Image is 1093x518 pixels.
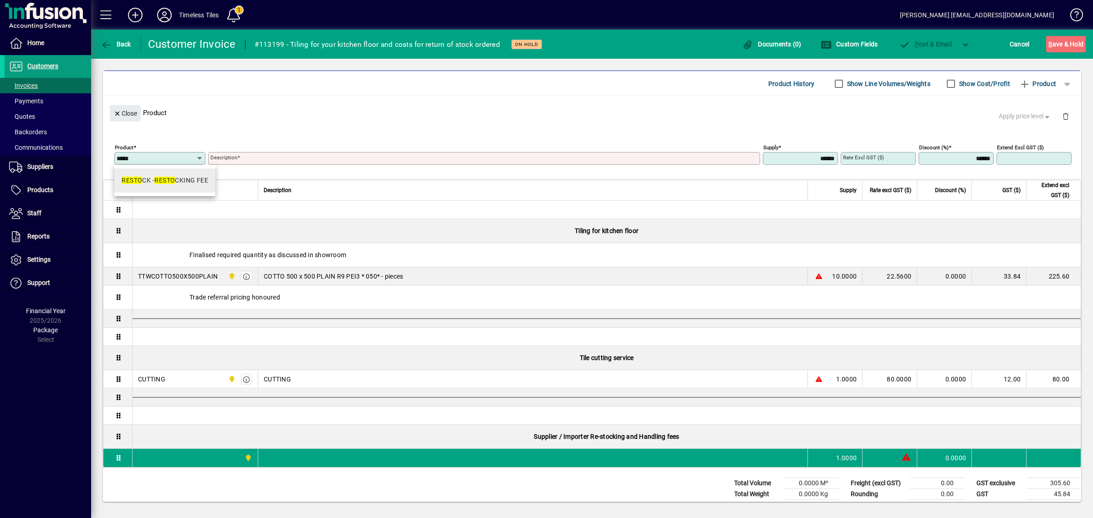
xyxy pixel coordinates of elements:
[115,144,133,151] mat-label: Product
[27,256,51,263] span: Settings
[765,76,818,92] button: Product History
[917,267,971,285] td: 0.0000
[5,202,91,225] a: Staff
[868,272,911,281] div: 22.5600
[836,375,857,384] span: 1.0000
[840,185,857,195] span: Supply
[730,478,784,489] td: Total Volume
[27,163,53,170] span: Suppliers
[1055,105,1077,127] button: Delete
[226,374,236,384] span: Dunedin
[133,425,1081,448] div: Supplier / Importer Re-stocking and Handling fees
[999,112,1052,121] span: Apply price level
[27,233,50,240] span: Reports
[917,449,971,467] td: 0.0000
[114,168,215,193] mat-option: RESTOCK - RESTOCKING FEE
[910,489,965,500] td: 0.00
[832,272,857,281] span: 10.0000
[1032,180,1069,200] span: Extend excl GST ($)
[1010,37,1030,51] span: Cancel
[27,186,53,193] span: Products
[138,272,218,281] div: TTWCOTTO500X500PLAIN
[264,272,403,281] span: COTTO 500 x 500 PLAIN R9 PEI3 * 050* - pieces
[5,93,91,109] a: Payments
[846,478,910,489] td: Freight (excl GST)
[133,219,1081,243] div: Tiling for kitchen floor
[821,41,878,48] span: Custom Fields
[836,453,857,462] span: 1.0000
[5,179,91,202] a: Products
[919,144,949,151] mat-label: Discount (%)
[5,272,91,295] a: Support
[255,37,500,52] div: #113199 - Tiling for your kitchen floor and costs for return of stock ordered
[768,76,815,91] span: Product History
[1063,2,1082,31] a: Knowledge Base
[122,176,208,185] div: CK - CKING FEE
[995,108,1055,125] button: Apply price level
[1026,267,1081,285] td: 225.60
[107,109,143,117] app-page-header-button: Close
[27,62,58,70] span: Customers
[133,285,1081,309] div: Trade referral pricing honoured
[845,79,930,88] label: Show Line Volumes/Weights
[1026,370,1081,388] td: 80.00
[868,375,911,384] div: 80.0000
[915,41,919,48] span: P
[763,144,778,151] mat-label: Supply
[784,478,839,489] td: 0.0000 M³
[26,307,66,315] span: Financial Year
[957,79,1010,88] label: Show Cost/Profit
[997,144,1044,151] mat-label: Extend excl GST ($)
[33,326,58,334] span: Package
[133,243,1081,267] div: Finalised required quantity as discussed in showroom
[27,279,50,286] span: Support
[1027,478,1081,489] td: 305.60
[9,144,63,151] span: Communications
[910,478,965,489] td: 0.00
[515,41,538,47] span: On hold
[91,36,141,52] app-page-header-button: Back
[122,177,142,184] em: RESTO
[1007,36,1032,52] button: Cancel
[1046,36,1086,52] button: Save & Hold
[899,41,952,48] span: ost & Email
[972,489,1027,500] td: GST
[1002,185,1021,195] span: GST ($)
[917,370,971,388] td: 0.0000
[971,370,1026,388] td: 12.00
[9,128,47,136] span: Backorders
[1048,37,1083,51] span: ave & Hold
[5,124,91,140] a: Backorders
[9,82,38,89] span: Invoices
[1027,489,1081,500] td: 45.84
[264,185,291,195] span: Description
[148,37,236,51] div: Customer Invoice
[138,375,165,384] div: CUTTING
[1055,112,1077,120] app-page-header-button: Delete
[5,225,91,248] a: Reports
[972,478,1027,489] td: GST exclusive
[1027,500,1081,511] td: 351.44
[113,106,137,121] span: Close
[179,8,219,22] div: Timeless Tiles
[818,36,880,52] button: Custom Fields
[730,489,784,500] td: Total Weight
[154,177,175,184] em: RESTO
[935,185,966,195] span: Discount (%)
[5,140,91,155] a: Communications
[27,39,44,46] span: Home
[110,105,141,122] button: Close
[101,41,131,48] span: Back
[264,375,291,384] span: CUTTING
[894,36,956,52] button: Post & Email
[103,96,1081,129] div: Product
[5,156,91,178] a: Suppliers
[742,41,802,48] span: Documents (0)
[900,8,1054,22] div: [PERSON_NAME] [EMAIL_ADDRESS][DOMAIN_NAME]
[242,453,253,463] span: Dunedin
[226,271,236,281] span: Dunedin
[972,500,1027,511] td: GST inclusive
[971,267,1026,285] td: 33.84
[5,32,91,55] a: Home
[9,113,35,120] span: Quotes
